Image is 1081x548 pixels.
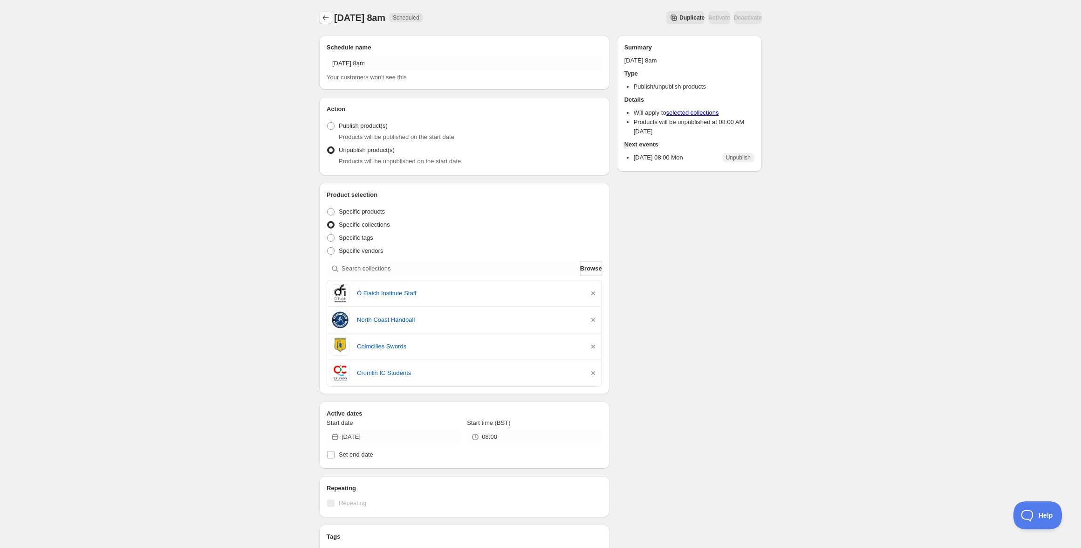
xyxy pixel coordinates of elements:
[666,11,705,24] button: Secondary action label
[334,13,385,23] span: [DATE] 8am
[339,133,454,140] span: Products will be published on the start date
[327,43,602,52] h2: Schedule name
[339,208,385,215] span: Specific products
[624,140,754,149] h2: Next events
[339,499,366,506] span: Repeating
[357,289,581,298] a: Ó Fiaich Institute Staff
[679,14,705,21] span: Duplicate
[666,109,719,116] a: selected collections
[634,108,754,118] li: Will apply to
[327,190,602,200] h2: Product selection
[327,104,602,114] h2: Action
[624,95,754,104] h2: Details
[624,43,754,52] h2: Summary
[357,315,581,325] a: North Coast Handball
[467,419,510,426] span: Start time (BST)
[580,261,602,276] button: Browse
[342,261,578,276] input: Search collections
[319,11,332,24] button: Schedules
[327,532,602,541] h2: Tags
[339,146,395,153] span: Unpublish product(s)
[339,122,388,129] span: Publish product(s)
[339,247,383,254] span: Specific vendors
[327,409,602,418] h2: Active dates
[327,484,602,493] h2: Repeating
[634,82,754,91] li: Publish/unpublish products
[327,419,353,426] span: Start date
[339,158,461,165] span: Products will be unpublished on the start date
[580,264,602,273] span: Browse
[357,368,581,378] a: Crumlin IC Students
[634,153,683,162] p: [DATE] 08:00 Mon
[726,154,751,161] span: Unpublish
[327,74,407,81] span: Your customers won't see this
[339,451,373,458] span: Set end date
[339,221,390,228] span: Specific collections
[357,342,581,351] a: Colmcilles Swords
[1013,501,1062,529] iframe: Toggle Customer Support
[624,69,754,78] h2: Type
[393,14,419,21] span: Scheduled
[624,56,754,65] p: [DATE] 8am
[634,118,754,136] li: Products will be unpublished at 08:00 AM [DATE]
[339,234,373,241] span: Specific tags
